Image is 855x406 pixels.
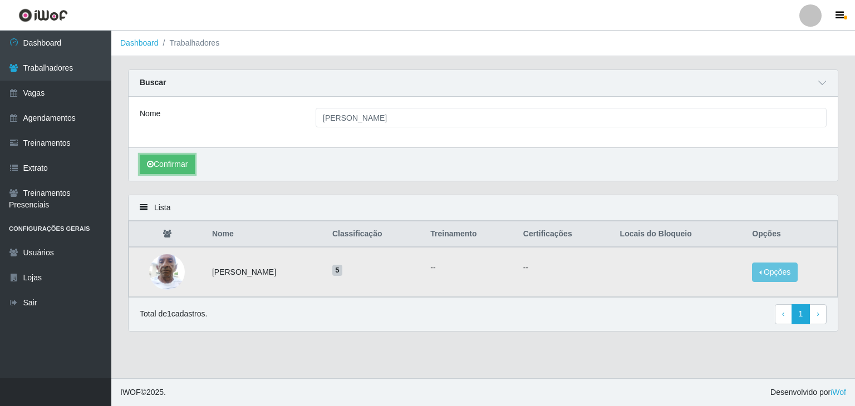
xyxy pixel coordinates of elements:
[517,221,613,247] th: Certificações
[775,304,792,324] a: Previous
[770,387,846,398] span: Desenvolvido por
[332,265,342,276] span: 5
[613,221,746,247] th: Locais do Bloqueio
[18,8,68,22] img: CoreUI Logo
[120,38,159,47] a: Dashboard
[430,262,510,274] ul: --
[140,108,160,120] label: Nome
[120,388,141,397] span: IWOF
[752,263,798,282] button: Opções
[424,221,517,247] th: Treinamento
[205,247,326,297] td: [PERSON_NAME]
[111,31,855,56] nav: breadcrumb
[120,387,166,398] span: © 2025 .
[523,262,607,274] p: --
[316,108,827,127] input: Digite o Nome...
[817,309,819,318] span: ›
[831,388,846,397] a: iWof
[140,308,207,320] p: Total de 1 cadastros.
[809,304,827,324] a: Next
[775,304,827,324] nav: pagination
[326,221,424,247] th: Classificação
[205,221,326,247] th: Nome
[129,195,838,221] div: Lista
[140,78,166,87] strong: Buscar
[159,37,220,49] li: Trabalhadores
[792,304,810,324] a: 1
[782,309,785,318] span: ‹
[149,248,185,295] img: 1743965211684.jpeg
[745,221,837,247] th: Opções
[140,155,195,174] button: Confirmar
